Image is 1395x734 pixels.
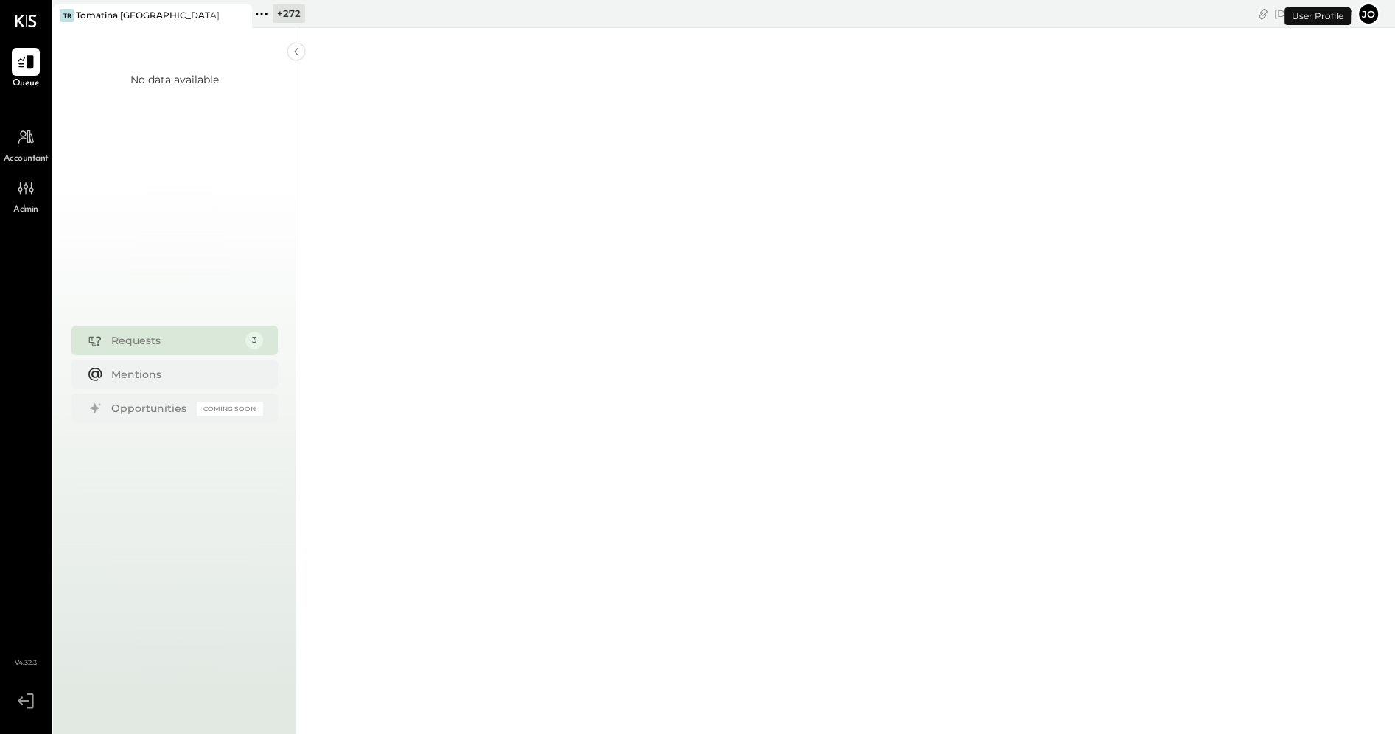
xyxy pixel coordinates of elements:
div: TR [60,9,74,22]
a: Queue [1,48,51,91]
div: No data available [130,72,219,87]
div: 3 [245,332,263,349]
a: Admin [1,174,51,217]
div: [DATE] [1274,7,1353,21]
div: + 272 [273,4,305,23]
div: Coming Soon [197,402,263,416]
div: Requests [111,333,238,348]
div: Tomatina [GEOGRAPHIC_DATA] [76,9,220,21]
button: Jo [1357,2,1380,26]
div: Opportunities [111,401,189,416]
span: Queue [13,77,40,91]
div: copy link [1256,6,1270,21]
div: Mentions [111,367,256,382]
a: Accountant [1,123,51,166]
span: Accountant [4,153,49,166]
span: Admin [13,203,38,217]
div: User Profile [1284,7,1351,25]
